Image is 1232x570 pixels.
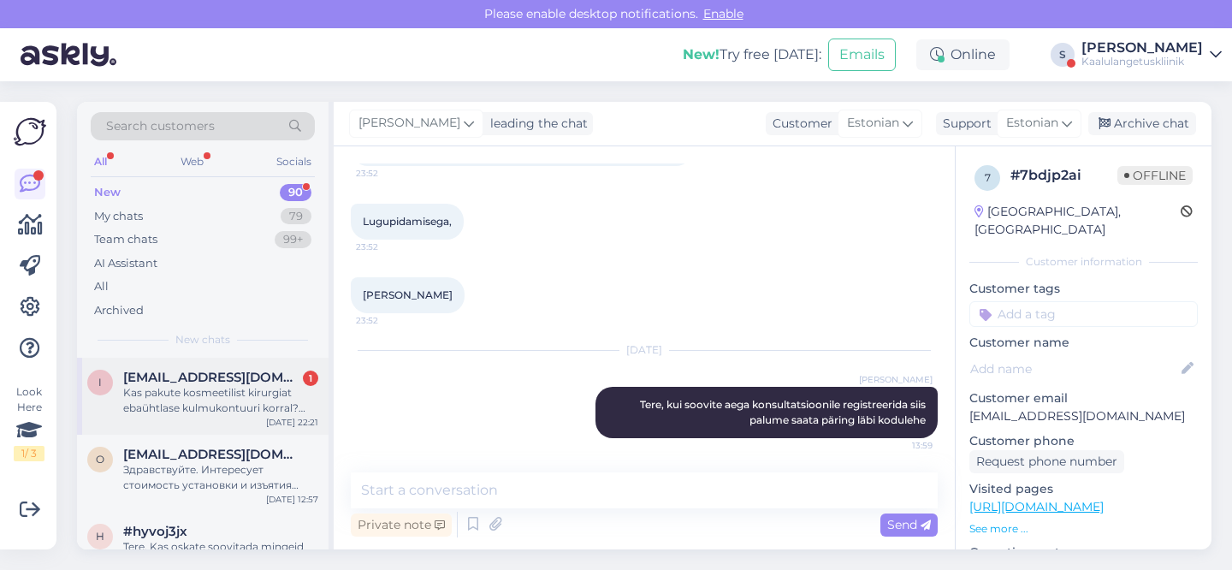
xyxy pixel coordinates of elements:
div: Support [936,115,992,133]
span: i [98,376,102,389]
div: 1 [303,371,318,386]
span: ilumetsroven@gmail.com [123,370,301,385]
div: AI Assistant [94,255,157,272]
span: [PERSON_NAME] [859,373,933,386]
span: Offline [1117,166,1193,185]
div: 1 / 3 [14,446,44,461]
div: Kas pakute kosmeetilist kirurgiat ebaühtlase kulmukontuuri korral? Näiteks luutsemendi kasutamist? [123,385,318,416]
img: Askly Logo [14,116,46,148]
span: Enable [698,6,749,21]
div: My chats [94,208,143,225]
div: All [94,278,109,295]
div: Tere. Kas oskate soovitada mingeid kaalu alandavaid tablette ka kui dieeti pean. Või mingit teed ... [123,539,318,570]
span: New chats [175,332,230,347]
input: Add name [970,359,1178,378]
div: All [91,151,110,173]
div: Kaalulangetuskliinik [1081,55,1203,68]
span: Tere, kui soovite aega konsultatsioonile registreerida siis palume saata päring läbi kodulehe [640,398,928,426]
span: Estonian [1006,114,1058,133]
span: 13:59 [868,439,933,452]
p: Customer phone [969,432,1198,450]
a: [PERSON_NAME]Kaalulangetuskliinik [1081,41,1222,68]
div: Archive chat [1088,112,1196,135]
div: Online [916,39,1010,70]
span: h [96,530,104,543]
div: leading the chat [483,115,588,133]
div: 90 [280,184,311,201]
span: Estonian [847,114,899,133]
div: [DATE] [351,342,938,358]
div: Archived [94,302,144,319]
div: Team chats [94,231,157,248]
div: 99+ [275,231,311,248]
div: Web [177,151,207,173]
div: Customer information [969,254,1198,270]
p: Customer tags [969,280,1198,298]
div: New [94,184,121,201]
div: [GEOGRAPHIC_DATA], [GEOGRAPHIC_DATA] [974,203,1181,239]
div: [DATE] 22:21 [266,416,318,429]
span: #hyvoj3jx [123,524,187,539]
span: 23:52 [356,314,420,327]
span: Search customers [106,117,215,135]
span: 23:52 [356,167,420,180]
div: 79 [281,208,311,225]
div: Customer [766,115,832,133]
a: [URL][DOMAIN_NAME] [969,499,1104,514]
div: Request phone number [969,450,1124,473]
button: Emails [828,39,896,71]
div: Socials [273,151,315,173]
div: # 7bdjp2ai [1010,165,1117,186]
p: Operating system [969,543,1198,561]
div: Private note [351,514,452,537]
input: Add a tag [969,301,1198,327]
p: Customer name [969,334,1198,352]
div: Здравствуйте. Интересует стоимость установки и изъятия внутрижелудочного баллона. [123,462,318,493]
div: Try free [DATE]: [683,45,821,65]
span: [PERSON_NAME] [358,114,460,133]
span: [PERSON_NAME] [363,288,453,301]
div: Look Here [14,384,44,461]
span: Lugupidamisega, [363,215,452,228]
p: Customer email [969,389,1198,407]
span: Send [887,517,931,532]
p: See more ... [969,521,1198,537]
b: New! [683,46,720,62]
p: Visited pages [969,480,1198,498]
p: [EMAIL_ADDRESS][DOMAIN_NAME] [969,407,1198,425]
span: 23:52 [356,240,420,253]
span: o [96,453,104,466]
div: [DATE] 12:57 [266,493,318,506]
span: oksana300568@mail.ru [123,447,301,462]
span: 7 [985,171,991,184]
div: [PERSON_NAME] [1081,41,1203,55]
div: S [1051,43,1075,67]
